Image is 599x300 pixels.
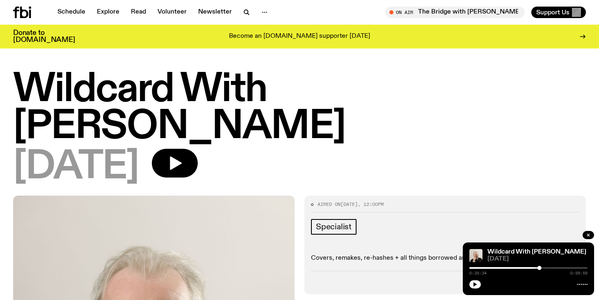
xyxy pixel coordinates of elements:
[92,7,124,18] a: Explore
[13,30,75,44] h3: Donate to [DOMAIN_NAME]
[487,249,586,255] a: Wildcard With [PERSON_NAME]
[341,201,358,208] span: [DATE]
[229,33,370,40] p: Become an [DOMAIN_NAME] supporter [DATE]
[570,271,588,275] span: 0:59:59
[358,201,384,208] span: , 12:00pm
[13,72,586,145] h1: Wildcard With [PERSON_NAME]
[536,9,569,16] span: Support Us
[469,249,482,262] img: Stuart is smiling charmingly, wearing a black t-shirt against a stark white background.
[311,219,357,235] a: Specialist
[316,222,352,231] span: Specialist
[318,201,341,208] span: Aired on
[153,7,192,18] a: Volunteer
[469,271,487,275] span: 0:35:34
[13,149,139,186] span: [DATE]
[311,254,579,262] p: Covers, remakes, re-hashes + all things borrowed and stolen.
[531,7,586,18] button: Support Us
[53,7,90,18] a: Schedule
[193,7,237,18] a: Newsletter
[126,7,151,18] a: Read
[385,7,525,18] button: On AirThe Bridge with [PERSON_NAME]
[487,256,588,262] span: [DATE]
